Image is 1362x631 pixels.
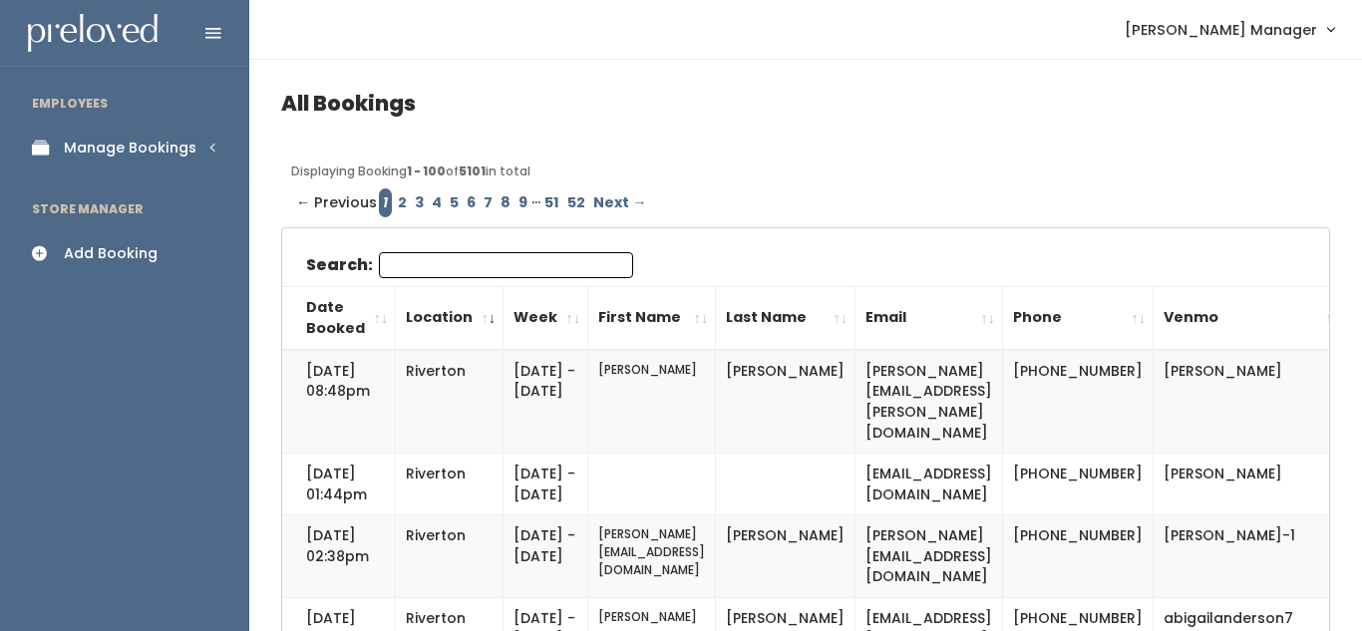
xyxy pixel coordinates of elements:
label: Search: [306,252,633,278]
td: [DATE] - [DATE] [504,454,588,515]
b: 5101 [459,162,486,179]
td: [PERSON_NAME][EMAIL_ADDRESS][DOMAIN_NAME] [855,515,1003,598]
span: [PERSON_NAME] Manager [1125,19,1317,41]
td: [PERSON_NAME] [716,350,855,454]
th: First Name: activate to sort column ascending [588,286,716,350]
td: Riverton [396,454,504,515]
a: Page 8 [497,188,514,217]
a: Page 51 [540,188,563,217]
a: Page 9 [514,188,531,217]
a: Page 4 [428,188,446,217]
em: Page 1 [379,188,392,217]
th: Week: activate to sort column ascending [504,286,588,350]
th: Email: activate to sort column ascending [855,286,1003,350]
div: Pagination [291,188,1320,217]
div: Manage Bookings [64,138,196,158]
td: Riverton [396,350,504,454]
span: ← Previous [296,188,377,217]
th: Venmo: activate to sort column ascending [1154,286,1348,350]
td: [DATE] 08:48pm [282,350,396,454]
span: … [531,188,540,217]
th: Date Booked: activate to sort column ascending [282,286,396,350]
td: [PERSON_NAME] [1154,350,1348,454]
a: Next → [589,188,650,217]
div: Add Booking [64,243,158,264]
th: Location: activate to sort column ascending [396,286,504,350]
b: 1 - 100 [407,162,446,179]
td: [PERSON_NAME] [716,515,855,598]
td: [DATE] - [DATE] [504,350,588,454]
td: [PERSON_NAME][EMAIL_ADDRESS][DOMAIN_NAME] [588,515,716,598]
a: Page 3 [411,188,428,217]
th: Last Name: activate to sort column ascending [716,286,855,350]
td: [PHONE_NUMBER] [1003,350,1154,454]
a: Page 7 [480,188,497,217]
td: [PHONE_NUMBER] [1003,515,1154,598]
h4: All Bookings [281,92,1330,115]
td: [DATE] 02:38pm [282,515,396,598]
td: [DATE] 01:44pm [282,454,396,515]
a: Page 2 [394,188,411,217]
img: preloved logo [28,14,158,53]
td: [PERSON_NAME]-1 [1154,515,1348,598]
td: Riverton [396,515,504,598]
a: Page 6 [463,188,480,217]
input: Search: [379,252,633,278]
td: [EMAIL_ADDRESS][DOMAIN_NAME] [855,454,1003,515]
td: [PERSON_NAME] [588,350,716,454]
td: [PHONE_NUMBER] [1003,454,1154,515]
a: [PERSON_NAME] Manager [1105,8,1354,51]
a: Page 5 [446,188,463,217]
td: [DATE] - [DATE] [504,515,588,598]
th: Phone: activate to sort column ascending [1003,286,1154,350]
td: [PERSON_NAME][EMAIL_ADDRESS][PERSON_NAME][DOMAIN_NAME] [855,350,1003,454]
td: [PERSON_NAME] [1154,454,1348,515]
a: Page 52 [563,188,589,217]
div: Displaying Booking of in total [291,162,1320,180]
